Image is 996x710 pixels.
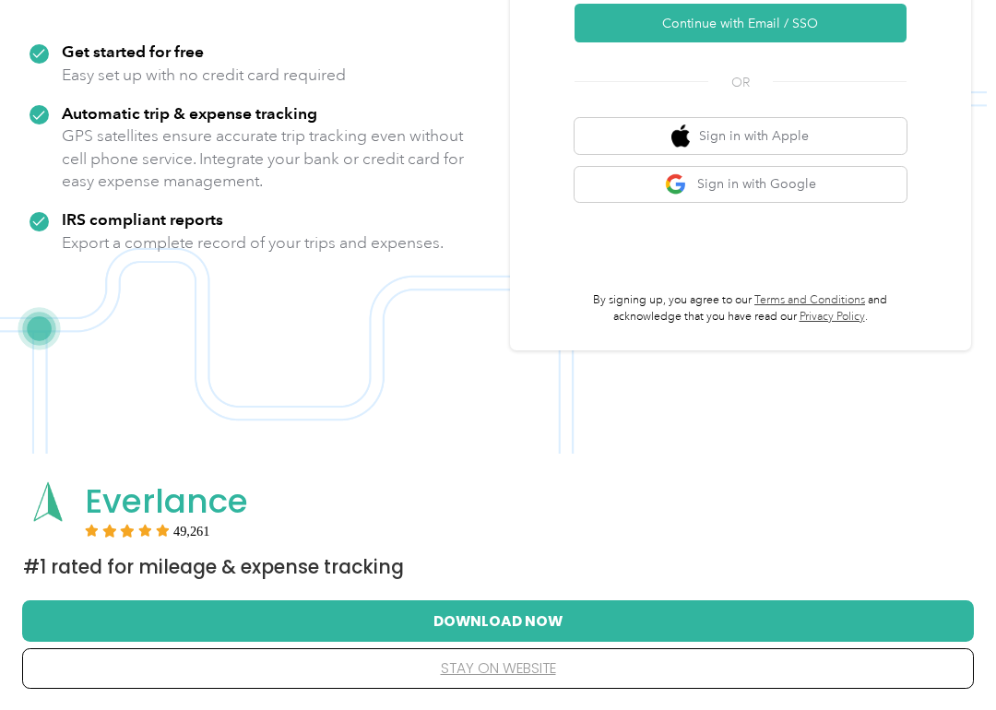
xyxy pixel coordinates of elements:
button: apple logoSign in with Apple [575,118,907,154]
div: Rating:5 stars [85,524,210,537]
img: google logo [665,173,688,196]
button: Download Now [52,601,944,640]
span: User reviews count [173,526,210,537]
strong: IRS compliant reports [62,209,223,229]
strong: Automatic trip & expense tracking [62,103,317,123]
span: OR [708,73,773,92]
button: google logoSign in with Google [575,167,907,203]
p: By signing up, you agree to our and acknowledge that you have read our . [575,292,907,325]
button: stay on website [52,649,944,688]
button: Continue with Email / SSO [575,4,907,42]
img: apple logo [671,124,690,148]
a: Terms and Conditions [754,293,865,307]
img: App logo [23,477,73,527]
strong: Get started for free [62,41,204,61]
p: GPS satellites ensure accurate trip tracking even without cell phone service. Integrate your bank... [62,124,465,193]
p: Export a complete record of your trips and expenses. [62,231,444,254]
a: Privacy Policy [800,310,865,324]
span: #1 Rated for Mileage & Expense Tracking [23,554,404,580]
p: Easy set up with no credit card required [62,64,346,87]
span: Everlance [85,478,248,525]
